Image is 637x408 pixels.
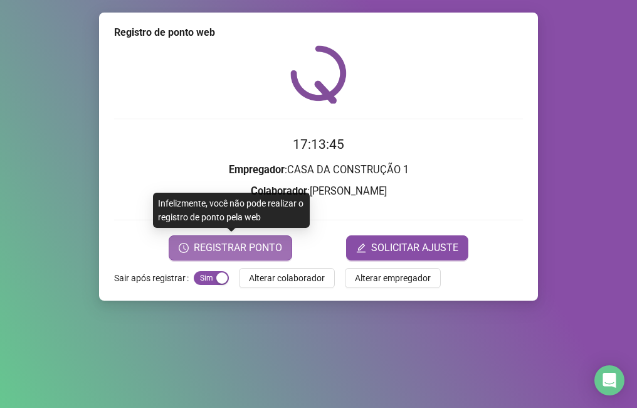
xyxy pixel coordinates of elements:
[249,271,325,285] span: Alterar colaborador
[355,271,431,285] span: Alterar empregador
[229,164,285,176] strong: Empregador
[114,25,523,40] div: Registro de ponto web
[356,243,366,253] span: edit
[179,243,189,253] span: clock-circle
[293,137,344,152] time: 17:13:45
[239,268,335,288] button: Alterar colaborador
[345,268,441,288] button: Alterar empregador
[169,235,292,260] button: REGISTRAR PONTO
[114,183,523,200] h3: : [PERSON_NAME]
[153,193,310,228] div: Infelizmente, você não pode realizar o registro de ponto pela web
[594,365,624,395] div: Open Intercom Messenger
[290,45,347,104] img: QRPoint
[251,185,307,197] strong: Colaborador
[371,240,458,255] span: SOLICITAR AJUSTE
[114,268,194,288] label: Sair após registrar
[346,235,468,260] button: editSOLICITAR AJUSTE
[114,162,523,178] h3: : CASA DA CONSTRUÇÃO 1
[194,240,282,255] span: REGISTRAR PONTO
